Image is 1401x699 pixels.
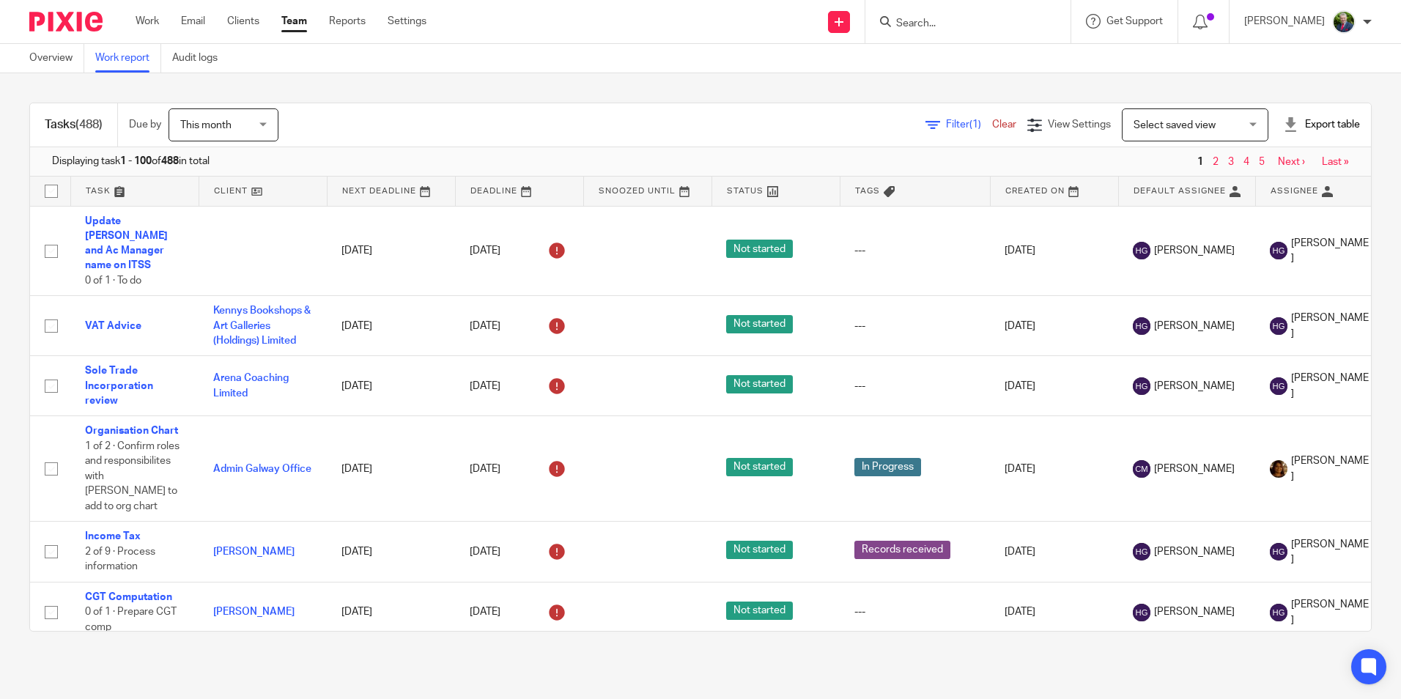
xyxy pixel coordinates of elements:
span: 2 of 9 · Process information [85,547,155,572]
a: Clients [227,14,259,29]
div: --- [854,243,975,258]
a: VAT Advice [85,321,141,331]
span: Not started [726,541,793,559]
a: [PERSON_NAME] [213,547,295,557]
img: svg%3E [1133,604,1150,621]
div: [DATE] [470,540,569,563]
span: Select saved view [1134,120,1216,130]
img: download.png [1332,10,1356,34]
span: 1 [1194,153,1207,171]
img: svg%3E [1270,543,1287,561]
a: Kennys Bookshops & Art Galleries (Holdings) Limited [213,306,311,346]
span: [PERSON_NAME] [1291,597,1369,627]
a: Work [136,14,159,29]
div: --- [854,379,975,393]
span: Tags [855,187,880,195]
span: [PERSON_NAME] [1291,454,1369,484]
a: 5 [1259,157,1265,167]
a: 3 [1228,157,1234,167]
td: [DATE] [327,416,455,522]
a: [PERSON_NAME] [213,607,295,617]
td: [DATE] [990,416,1118,522]
span: [PERSON_NAME] [1154,604,1235,619]
td: [DATE] [990,582,1118,642]
a: Reports [329,14,366,29]
span: (1) [969,119,981,130]
td: [DATE] [327,356,455,416]
b: 488 [161,156,179,166]
a: Overview [29,44,84,73]
td: [DATE] [327,206,455,296]
span: [PERSON_NAME] [1291,537,1369,567]
span: 0 of 1 · To do [85,275,141,286]
img: svg%3E [1270,317,1287,335]
img: svg%3E [1133,377,1150,395]
h1: Tasks [45,117,103,133]
td: [DATE] [327,296,455,356]
input: Search [895,18,1027,31]
td: [DATE] [327,582,455,642]
a: Sole Trade Incorporation review [85,366,153,406]
img: svg%3E [1133,460,1150,478]
div: [DATE] [470,314,569,338]
img: svg%3E [1270,242,1287,259]
a: Admin Galway Office [213,464,311,474]
span: Not started [726,375,793,393]
img: svg%3E [1133,543,1150,561]
a: Settings [388,14,426,29]
td: [DATE] [990,206,1118,296]
a: Team [281,14,307,29]
img: Arvinder.jpeg [1270,460,1287,478]
img: svg%3E [1270,377,1287,395]
span: Records received [854,541,950,559]
p: Due by [129,117,161,132]
td: [DATE] [990,522,1118,582]
b: 1 - 100 [120,156,152,166]
img: Pixie [29,12,103,32]
img: svg%3E [1133,317,1150,335]
span: In Progress [854,458,921,476]
a: Audit logs [172,44,229,73]
div: [DATE] [470,374,569,398]
a: Organisation Chart [85,426,178,436]
a: 4 [1243,157,1249,167]
span: [PERSON_NAME] [1291,371,1369,401]
a: 2 [1213,157,1219,167]
a: Email [181,14,205,29]
img: svg%3E [1270,604,1287,621]
span: [PERSON_NAME] [1291,236,1369,266]
span: Not started [726,458,793,476]
span: Displaying task of in total [52,154,210,169]
span: [PERSON_NAME] [1154,544,1235,559]
span: (488) [75,119,103,130]
a: Arena Coaching Limited [213,373,289,398]
span: This month [180,120,232,130]
td: [DATE] [990,296,1118,356]
a: Work report [95,44,161,73]
a: Income Tax [85,531,141,541]
div: --- [854,604,975,619]
span: 1 of 2 · Confirm roles and responsibilites with [PERSON_NAME] to add to org chart [85,441,180,511]
td: [DATE] [327,522,455,582]
span: Not started [726,315,793,333]
span: View Settings [1048,119,1111,130]
span: [PERSON_NAME] [1154,462,1235,476]
span: Not started [726,240,793,258]
div: [DATE] [470,457,569,481]
span: 0 of 1 · Prepare CGT comp [85,607,177,632]
a: Update [PERSON_NAME] and Ac Manager name on ITSS [85,216,168,271]
span: Get Support [1106,16,1163,26]
nav: pager [1194,156,1349,168]
span: [PERSON_NAME] [1154,319,1235,333]
div: Export table [1283,117,1360,132]
a: Last » [1322,157,1349,167]
span: [PERSON_NAME] [1291,311,1369,341]
span: Not started [726,602,793,620]
a: CGT Computation [85,592,172,602]
img: svg%3E [1133,242,1150,259]
div: --- [854,319,975,333]
span: [PERSON_NAME] [1154,379,1235,393]
div: [DATE] [470,601,569,624]
div: [DATE] [470,239,569,262]
a: Next › [1278,157,1305,167]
